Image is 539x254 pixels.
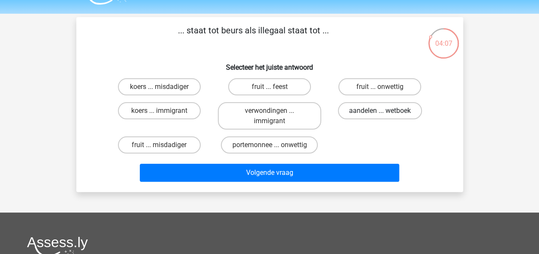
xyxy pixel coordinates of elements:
button: Volgende vraag [140,164,399,182]
label: fruit ... misdadiger [118,136,201,154]
label: fruit ... feest [228,78,311,95]
label: aandelen ... wetboek [338,102,422,119]
label: koers ... misdadiger [118,78,201,95]
label: portemonnee ... onwettig [221,136,318,154]
p: ... staat tot beurs als illegaal staat tot ... [90,24,417,50]
div: 04:07 [428,27,460,49]
h6: Selecteer het juiste antwoord [90,56,449,71]
label: fruit ... onwettig [338,78,421,95]
label: verwondingen ... immigrant [218,102,321,130]
label: koers ... immigrant [118,102,201,119]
